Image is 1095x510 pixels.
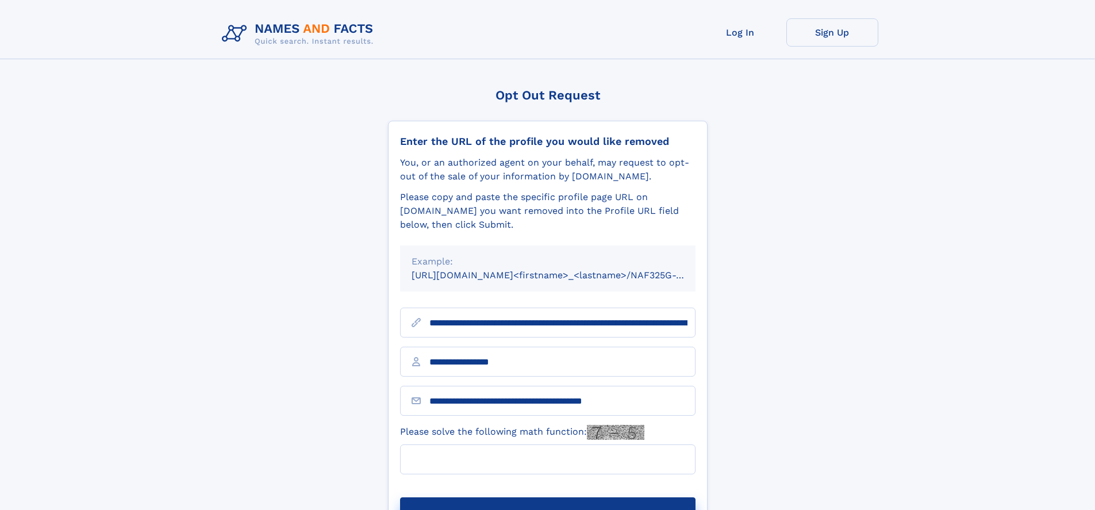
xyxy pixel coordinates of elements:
[388,88,708,102] div: Opt Out Request
[400,156,696,183] div: You, or an authorized agent on your behalf, may request to opt-out of the sale of your informatio...
[694,18,786,47] a: Log In
[786,18,878,47] a: Sign Up
[400,425,644,440] label: Please solve the following math function:
[400,135,696,148] div: Enter the URL of the profile you would like removed
[412,270,717,281] small: [URL][DOMAIN_NAME]<firstname>_<lastname>/NAF325G-xxxxxxxx
[412,255,684,269] div: Example:
[400,190,696,232] div: Please copy and paste the specific profile page URL on [DOMAIN_NAME] you want removed into the Pr...
[217,18,383,49] img: Logo Names and Facts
